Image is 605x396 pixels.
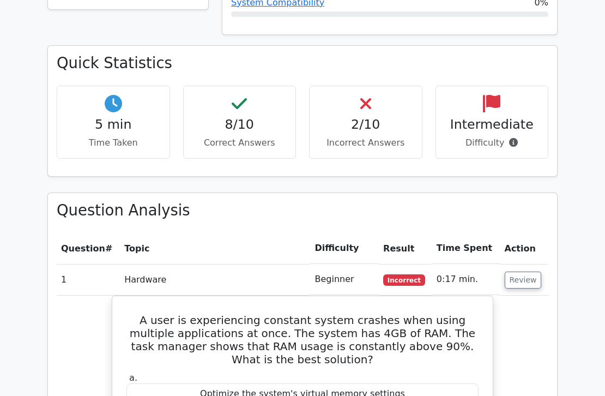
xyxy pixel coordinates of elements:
[129,373,137,383] span: a.
[505,272,542,289] button: Review
[120,233,310,264] th: Topic
[383,274,425,285] span: Incorrect
[432,233,500,264] th: Time Spent
[120,264,310,295] td: Hardware
[66,136,161,149] p: Time Taken
[500,233,549,264] th: Action
[445,117,540,132] h4: Intermediate
[379,233,432,264] th: Result
[66,117,161,132] h4: 5 min
[57,202,548,220] h3: Question Analysis
[125,314,480,366] h5: A user is experiencing constant system crashes when using multiple applications at once. The syst...
[318,117,413,132] h4: 2/10
[57,55,548,73] h3: Quick Statistics
[192,117,287,132] h4: 8/10
[318,136,413,149] p: Incorrect Answers
[310,264,379,295] td: Beginner
[192,136,287,149] p: Correct Answers
[445,136,540,149] p: Difficulty
[310,233,379,264] th: Difficulty
[57,233,120,264] th: #
[432,264,500,295] td: 0:17 min.
[61,243,105,254] span: Question
[57,264,120,295] td: 1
